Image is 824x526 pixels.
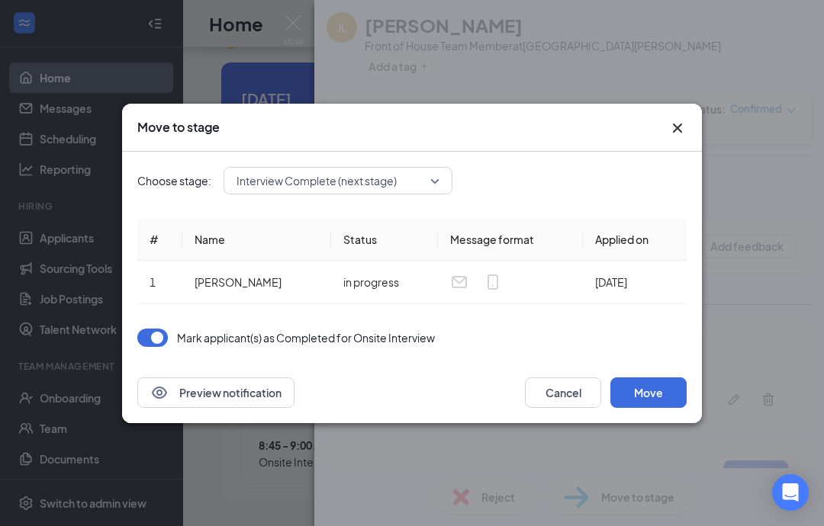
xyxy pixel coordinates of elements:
[150,275,156,289] span: 1
[583,219,687,261] th: Applied on
[668,119,687,137] svg: Cross
[583,261,687,304] td: [DATE]
[610,377,687,408] button: Move
[668,119,687,137] button: Close
[182,261,331,304] td: [PERSON_NAME]
[331,261,438,304] td: in progress
[182,219,331,261] th: Name
[137,219,182,261] th: #
[150,383,169,402] svg: Eye
[772,474,809,511] div: Open Intercom Messenger
[331,219,438,261] th: Status
[137,119,220,136] h3: Move to stage
[237,169,397,192] span: Interview Complete (next stage)
[137,172,211,189] span: Choose stage:
[137,377,295,408] button: EyePreview notification
[450,273,468,291] svg: Email
[484,273,502,291] svg: MobileSms
[438,219,583,261] th: Message format
[177,330,435,345] p: Mark applicant(s) as Completed for Onsite Interview
[525,377,601,408] button: Cancel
